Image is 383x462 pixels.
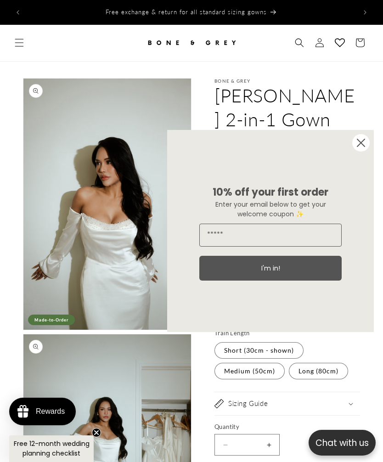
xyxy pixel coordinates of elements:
[214,84,360,131] h1: [PERSON_NAME] 2-in-1 Gown
[352,134,370,152] button: Close dialog
[289,363,348,379] label: Long (80cm)
[146,33,237,53] img: Bone and Grey Bridal
[92,428,101,437] button: Close teaser
[309,436,376,450] p: Chat with us
[228,399,268,408] h2: Sizing Guide
[36,407,65,416] div: Rewards
[7,54,68,64] div: [PERSON_NAME]
[158,121,383,341] div: FLYOUT Form
[8,2,28,23] button: Previous announcement
[9,33,29,53] summary: Menu
[199,256,342,281] button: I'm in!
[214,78,360,84] p: Bone & Grey
[213,185,328,199] span: 10% off your first order
[14,439,90,458] span: Free 12-month wedding planning checklist
[214,423,360,432] label: Quantity
[214,342,304,359] label: Short (30cm - shown)
[215,200,326,219] span: Enter your email below to get your welcome coupon ✨
[355,2,375,23] button: Next announcement
[142,29,241,56] a: Bone and Grey Bridal
[276,17,337,32] button: Write a review
[9,435,94,462] div: Free 12-month wedding planning checklistClose teaser
[106,8,267,16] span: Free exchange & return for all standard sizing gowns
[289,33,310,53] summary: Search
[214,363,285,379] label: Medium (50cm)
[199,224,342,247] input: Email
[7,80,159,107] div: Super glam but if you have a smaller bust, recommend some push up because then the gown will reac...
[214,392,360,415] summary: Sizing Guide
[309,430,376,456] button: Open chatbox
[141,54,159,64] div: [DATE]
